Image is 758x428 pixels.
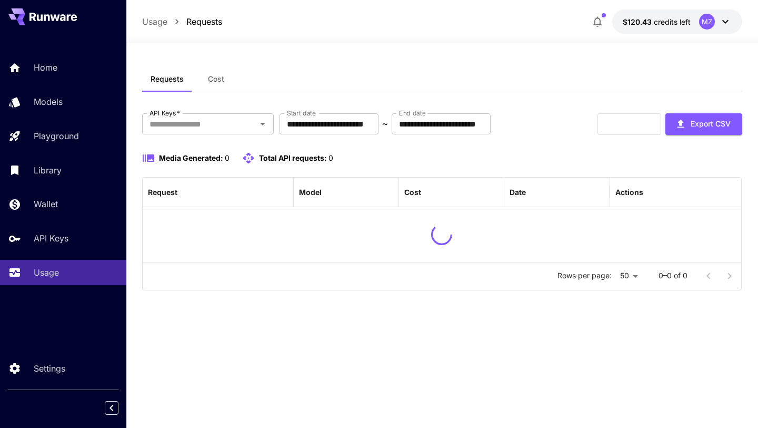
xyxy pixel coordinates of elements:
[557,270,612,281] p: Rows per page:
[34,95,63,108] p: Models
[159,153,223,162] span: Media Generated:
[404,188,421,197] div: Cost
[259,153,327,162] span: Total API requests:
[148,188,177,197] div: Request
[616,268,642,284] div: 50
[34,362,65,375] p: Settings
[151,74,184,84] span: Requests
[623,16,691,27] div: $120.43262
[149,109,180,118] label: API Keys
[34,130,79,142] p: Playground
[510,188,526,197] div: Date
[612,9,742,34] button: $120.43262MZ
[105,401,118,415] button: Collapse sidebar
[665,113,742,135] button: Export CSV
[186,15,222,28] a: Requests
[34,164,62,177] p: Library
[225,153,230,162] span: 0
[34,266,59,279] p: Usage
[255,116,270,131] button: Open
[654,17,691,26] span: credits left
[382,118,388,130] p: ~
[142,15,167,28] a: Usage
[113,398,126,417] div: Collapse sidebar
[34,61,57,74] p: Home
[399,109,425,118] label: End date
[659,270,687,281] p: 0–0 of 0
[328,153,333,162] span: 0
[34,232,68,245] p: API Keys
[699,14,715,30] div: MZ
[299,188,322,197] div: Model
[208,74,224,84] span: Cost
[142,15,222,28] nav: breadcrumb
[615,188,643,197] div: Actions
[34,198,58,210] p: Wallet
[287,109,316,118] label: Start date
[623,17,654,26] span: $120.43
